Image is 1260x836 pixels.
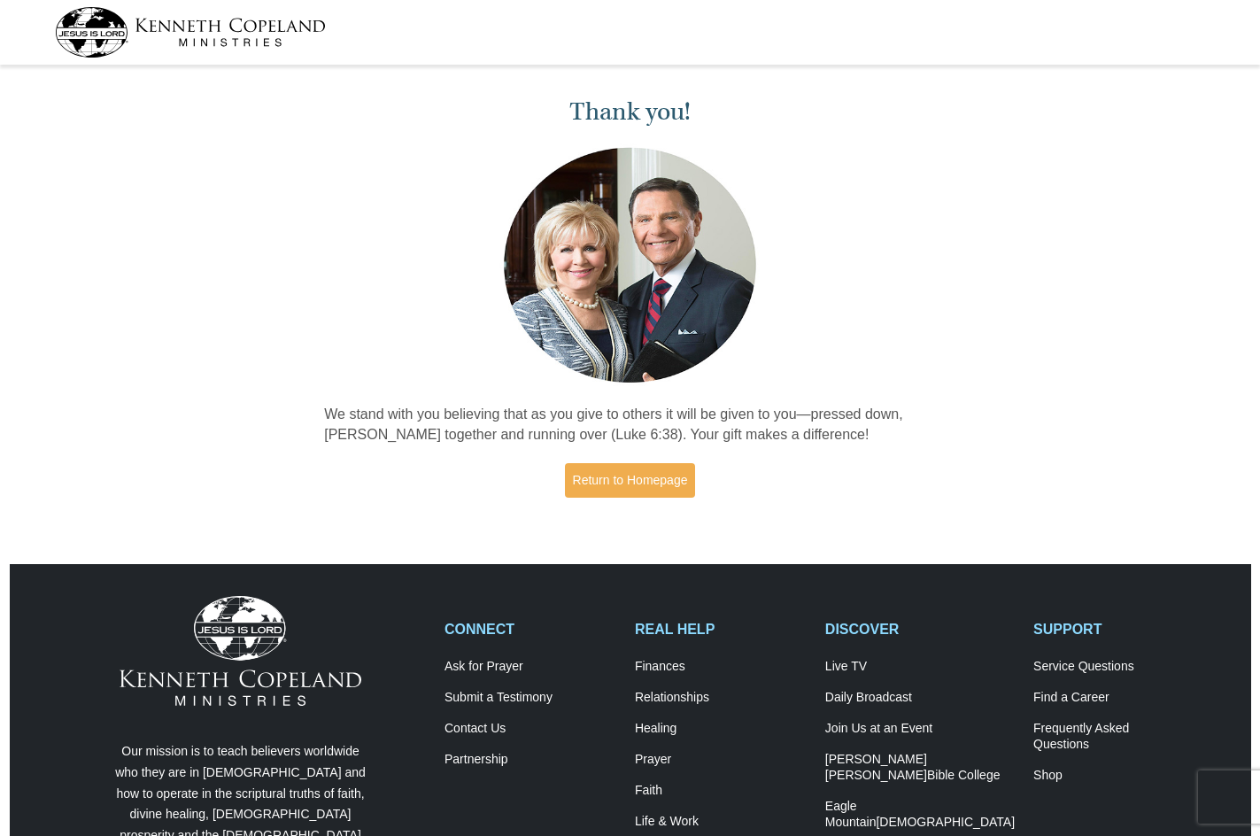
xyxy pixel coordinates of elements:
a: Finances [635,659,807,675]
a: Faith [635,783,807,799]
img: Kenneth Copeland Ministries [120,596,361,706]
a: Join Us at an Event [825,721,1015,737]
a: Ask for Prayer [444,659,616,675]
a: Return to Homepage [565,463,696,498]
img: Kenneth and Gloria [499,143,761,387]
h2: SUPPORT [1033,621,1205,638]
h2: REAL HELP [635,621,807,638]
a: Contact Us [444,721,616,737]
a: Eagle Mountain[DEMOGRAPHIC_DATA] [825,799,1015,831]
a: Relationships [635,690,807,706]
p: We stand with you believing that as you give to others it will be given to you—pressed down, [PER... [324,405,936,445]
span: [DEMOGRAPHIC_DATA] [876,815,1015,829]
a: Prayer [635,752,807,768]
img: kcm-header-logo.svg [55,7,326,58]
a: Shop [1033,768,1205,784]
a: [PERSON_NAME] [PERSON_NAME]Bible College [825,752,1015,784]
h1: Thank you! [324,97,936,127]
a: Life & Work [635,814,807,830]
h2: DISCOVER [825,621,1015,638]
a: Service Questions [1033,659,1205,675]
a: Submit a Testimony [444,690,616,706]
a: Partnership [444,752,616,768]
a: Live TV [825,659,1015,675]
span: Bible College [927,768,1001,782]
a: Healing [635,721,807,737]
a: Daily Broadcast [825,690,1015,706]
h2: CONNECT [444,621,616,638]
a: Frequently AskedQuestions [1033,721,1205,753]
a: Find a Career [1033,690,1205,706]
